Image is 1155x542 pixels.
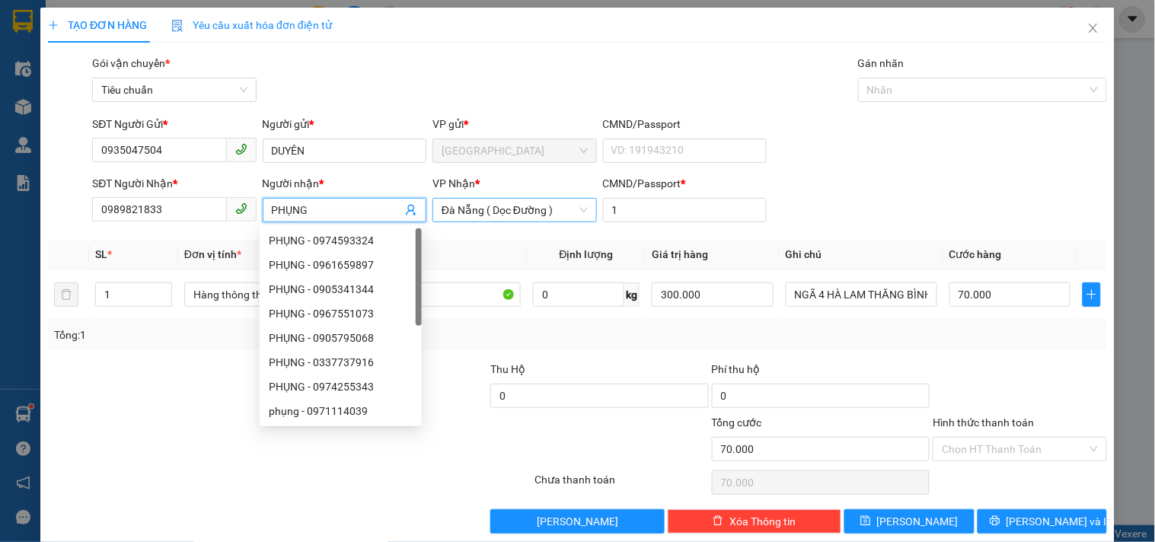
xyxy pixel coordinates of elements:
[269,354,413,371] div: PHỤNG - 0337737916
[8,8,61,61] img: logo.jpg
[269,330,413,346] div: PHỤNG - 0905795068
[603,175,767,192] div: CMND/Passport
[269,378,413,395] div: PHỤNG - 0974255343
[1087,22,1099,34] span: close
[260,301,422,326] div: PHỤNG - 0967551073
[432,177,475,190] span: VP Nhận
[105,82,203,132] li: VP [GEOGRAPHIC_DATA]
[263,116,426,132] div: Người gửi
[844,509,974,534] button: save[PERSON_NAME]
[1083,289,1100,301] span: plus
[713,515,723,528] span: delete
[442,139,587,162] span: Tuy Hòa
[1083,282,1101,307] button: plus
[652,282,774,307] input: 0
[8,8,221,65] li: Xe khách Mộc Thảo
[92,116,256,132] div: SĐT Người Gửi
[260,277,422,301] div: PHỤNG - 0905341344
[990,515,1000,528] span: printer
[933,416,1034,429] label: Hình thức thanh toán
[263,175,426,192] div: Người nhận
[860,515,871,528] span: save
[624,282,640,307] span: kg
[269,281,413,298] div: PHỤNG - 0905341344
[92,175,256,192] div: SĐT Người Nhận
[171,19,332,31] span: Yêu cầu xuất hóa đơn điện tử
[260,326,422,350] div: PHỤNG - 0905795068
[533,471,710,498] div: Chưa thanh toán
[184,248,241,260] span: Đơn vị tính
[442,199,587,222] span: Đà Nẵng ( Dọc Đường )
[260,375,422,399] div: PHỤNG - 0974255343
[8,82,105,132] li: VP [GEOGRAPHIC_DATA]
[48,19,147,31] span: TẠO ĐƠN HÀNG
[54,327,447,343] div: Tổng: 1
[54,282,78,307] button: delete
[978,509,1107,534] button: printer[PERSON_NAME] và In
[101,78,247,101] span: Tiêu chuẩn
[405,204,417,216] span: user-add
[235,143,247,155] span: phone
[193,283,349,306] span: Hàng thông thường
[92,57,170,69] span: Gói vận chuyển
[48,20,59,30] span: plus
[260,399,422,423] div: phụng - 0971114039
[560,248,614,260] span: Định lượng
[780,240,943,269] th: Ghi chú
[652,248,708,260] span: Giá trị hàng
[786,282,937,307] input: Ghi Chú
[490,509,664,534] button: [PERSON_NAME]
[712,416,762,429] span: Tổng cước
[95,248,107,260] span: SL
[1072,8,1115,50] button: Close
[235,202,247,215] span: phone
[877,513,959,530] span: [PERSON_NAME]
[370,282,522,307] input: VD: Bàn, Ghế
[269,305,413,322] div: PHỤNG - 0967551073
[432,116,596,132] div: VP gửi
[260,228,422,253] div: PHỤNG - 0974593324
[668,509,841,534] button: deleteXóa Thông tin
[858,57,905,69] label: Gán nhãn
[603,116,767,132] div: CMND/Passport
[269,403,413,419] div: phụng - 0971114039
[490,363,525,375] span: Thu Hộ
[269,232,413,249] div: PHỤNG - 0974593324
[171,20,183,32] img: icon
[729,513,796,530] span: Xóa Thông tin
[269,257,413,273] div: PHỤNG - 0961659897
[949,248,1002,260] span: Cước hàng
[712,361,930,384] div: Phí thu hộ
[260,350,422,375] div: PHỤNG - 0337737916
[537,513,618,530] span: [PERSON_NAME]
[260,253,422,277] div: PHỤNG - 0961659897
[1007,513,1113,530] span: [PERSON_NAME] và In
